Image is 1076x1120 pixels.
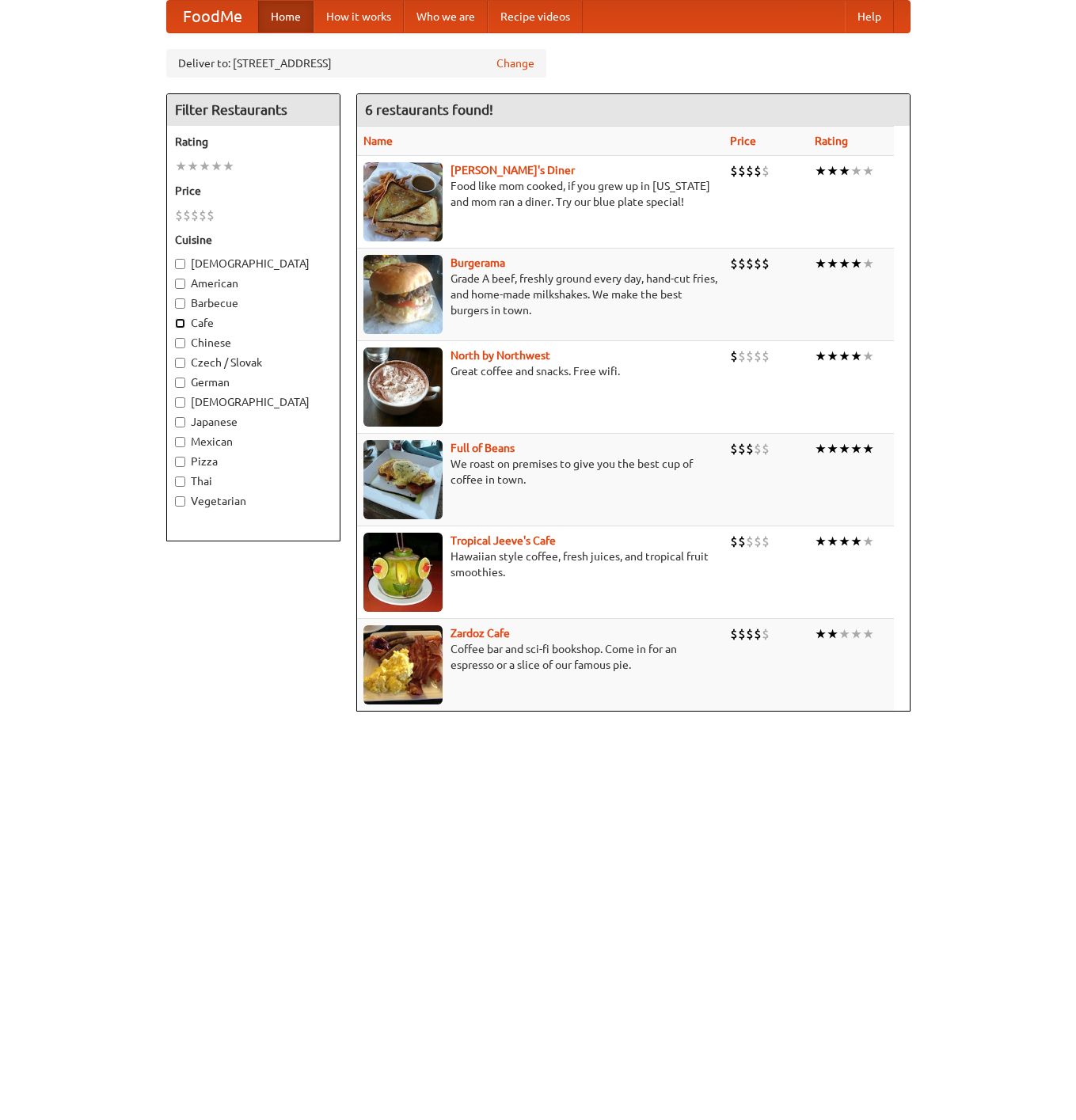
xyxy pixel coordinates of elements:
[738,162,746,180] li: $
[827,533,838,550] li: ★
[199,207,207,224] li: $
[365,102,493,117] ng-pluralize: 6 restaurants found!
[175,414,332,430] label: Japanese
[754,255,762,272] li: $
[754,347,762,365] li: $
[363,255,443,334] img: burgerama.jpg
[845,1,894,32] a: Help
[862,347,874,365] li: ★
[730,255,738,272] li: $
[451,534,556,547] a: Tropical Jeeve's Cafe
[746,625,754,643] li: $
[850,162,862,180] li: ★
[175,183,332,199] h5: Price
[451,164,575,177] a: [PERSON_NAME]'s Diner
[183,207,191,224] li: $
[175,207,183,224] li: $
[167,1,258,32] a: FoodMe
[762,625,770,643] li: $
[838,440,850,457] li: ★
[815,533,827,550] li: ★
[175,454,332,469] label: Pizza
[762,347,770,365] li: $
[166,49,546,78] div: Deliver to: [STREET_ADDRESS]
[862,162,874,180] li: ★
[363,440,443,519] img: beans.jpg
[838,162,850,180] li: ★
[175,259,185,269] input: [DEMOGRAPHIC_DATA]
[175,394,332,410] label: [DEMOGRAPHIC_DATA]
[488,1,583,32] a: Recipe videos
[363,178,717,210] p: Food like mom cooked, if you grew up in [US_STATE] and mom ran a diner. Try our blue plate special!
[175,315,332,331] label: Cafe
[258,1,314,32] a: Home
[827,625,838,643] li: ★
[451,349,550,362] b: North by Northwest
[850,440,862,457] li: ★
[451,442,515,454] b: Full of Beans
[838,255,850,272] li: ★
[850,533,862,550] li: ★
[827,347,838,365] li: ★
[738,625,746,643] li: $
[175,134,332,150] h5: Rating
[175,232,332,248] h5: Cuisine
[762,162,770,180] li: $
[738,255,746,272] li: $
[187,158,199,175] li: ★
[363,641,717,673] p: Coffee bar and sci-fi bookshop. Come in for an espresso or a slice of our famous pie.
[363,625,443,704] img: zardoz.jpg
[738,533,746,550] li: $
[175,295,332,311] label: Barbecue
[746,440,754,457] li: $
[730,347,738,365] li: $
[175,279,185,289] input: American
[850,255,862,272] li: ★
[363,135,393,147] a: Name
[730,440,738,457] li: $
[754,625,762,643] li: $
[827,255,838,272] li: ★
[730,135,756,147] a: Price
[815,162,827,180] li: ★
[838,533,850,550] li: ★
[175,335,332,351] label: Chinese
[363,271,717,318] p: Grade A beef, freshly ground every day, hand-cut fries, and home-made milkshakes. We make the bes...
[175,437,185,447] input: Mexican
[746,255,754,272] li: $
[762,440,770,457] li: $
[207,207,215,224] li: $
[850,625,862,643] li: ★
[363,533,443,612] img: jeeves.jpg
[175,476,185,487] input: Thai
[451,256,505,269] b: Burgerama
[496,55,534,71] a: Change
[175,298,185,309] input: Barbecue
[862,255,874,272] li: ★
[754,533,762,550] li: $
[746,533,754,550] li: $
[838,625,850,643] li: ★
[363,347,443,427] img: north.jpg
[314,1,404,32] a: How it works
[167,94,340,126] h4: Filter Restaurants
[746,162,754,180] li: $
[175,397,185,408] input: [DEMOGRAPHIC_DATA]
[175,318,185,328] input: Cafe
[754,162,762,180] li: $
[730,533,738,550] li: $
[175,417,185,427] input: Japanese
[175,473,332,489] label: Thai
[862,533,874,550] li: ★
[363,456,717,488] p: We roast on premises to give you the best cup of coffee in town.
[738,440,746,457] li: $
[222,158,234,175] li: ★
[363,549,717,580] p: Hawaiian style coffee, fresh juices, and tropical fruit smoothies.
[175,434,332,450] label: Mexican
[175,493,332,509] label: Vegetarian
[451,627,510,640] a: Zardoz Cafe
[827,440,838,457] li: ★
[762,533,770,550] li: $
